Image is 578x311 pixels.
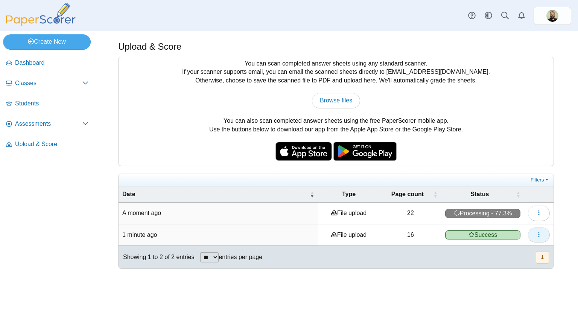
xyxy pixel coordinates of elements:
[275,142,332,161] img: apple-store-badge.svg
[15,140,88,148] span: Upload & Score
[3,54,91,72] a: Dashboard
[15,79,82,87] span: Classes
[122,190,308,198] span: Date
[535,251,549,264] nav: pagination
[380,224,441,246] td: 16
[546,10,558,22] img: ps.IbYvzNdzldgWHYXo
[15,120,82,128] span: Assessments
[3,34,91,49] a: Create New
[219,254,262,260] label: entries per page
[15,59,88,67] span: Dashboard
[310,191,314,198] span: Date : Activate to remove sorting
[534,7,571,25] a: ps.IbYvzNdzldgWHYXo
[383,190,432,198] span: Page count
[322,190,376,198] span: Type
[3,115,91,133] a: Assessments
[380,203,441,224] td: 22
[318,224,379,246] td: File upload
[445,230,520,239] span: Success
[15,99,88,108] span: Students
[3,136,91,154] a: Upload & Score
[118,40,181,53] h1: Upload & Score
[320,97,352,104] span: Browse files
[3,75,91,93] a: Classes
[312,93,360,108] a: Browse files
[318,203,379,224] td: File upload
[445,190,514,198] span: Status
[445,209,520,218] span: Processing - 77.3%
[3,95,91,113] a: Students
[119,246,194,268] div: Showing 1 to 2 of 2 entries
[433,191,438,198] span: Page count : Activate to sort
[516,191,520,198] span: Status : Activate to sort
[3,3,78,26] img: PaperScorer
[3,21,78,27] a: PaperScorer
[122,232,157,238] time: Sep 21, 2025 at 6:57 PM
[513,8,530,24] a: Alerts
[333,142,397,161] img: google-play-badge.png
[536,251,549,264] button: 1
[122,210,161,216] time: Sep 21, 2025 at 6:57 PM
[119,57,554,166] div: You can scan completed answer sheets using any standard scanner. If your scanner supports email, ...
[546,10,558,22] span: Zachary Butte - MRH Faculty
[529,176,552,184] a: Filters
